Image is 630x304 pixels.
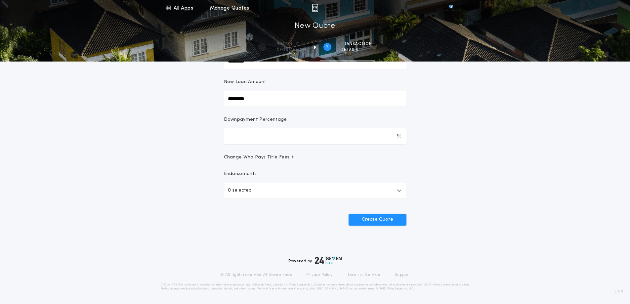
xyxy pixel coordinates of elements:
button: Create Quote [349,214,406,226]
img: logo [315,256,342,264]
span: information [275,47,306,53]
img: img [312,4,318,12]
input: Downpayment Percentage [224,128,406,144]
a: Terms of Service [347,272,380,278]
p: © All rights reserved. 24|Seven Fees [220,272,292,278]
p: Downpayment Percentage [224,116,287,123]
p: 0 selected [228,187,252,195]
span: 3.8.0 [614,288,623,294]
div: Powered by [288,256,342,264]
h1: New Quote [295,21,335,31]
p: DISCLAIMER: This estimate is provided for informational purposes only. 24|Seven Fees, a product o... [160,283,470,291]
img: vs-icon [437,5,465,11]
a: Support [395,272,410,278]
a: Privacy Policy [306,272,333,278]
p: Endorsements [224,171,406,177]
span: details [341,47,372,53]
p: New Loan Amount [224,79,267,85]
span: Property [275,41,306,47]
a: [URL][DOMAIN_NAME] [315,287,348,290]
input: New Loan Amount [224,91,406,107]
span: Change Who Pays Title Fees [224,154,295,161]
h2: 2 [326,44,328,50]
button: Change Who Pays Title Fees [224,154,406,161]
button: 0 selected [224,183,406,198]
span: Transaction [341,41,372,47]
